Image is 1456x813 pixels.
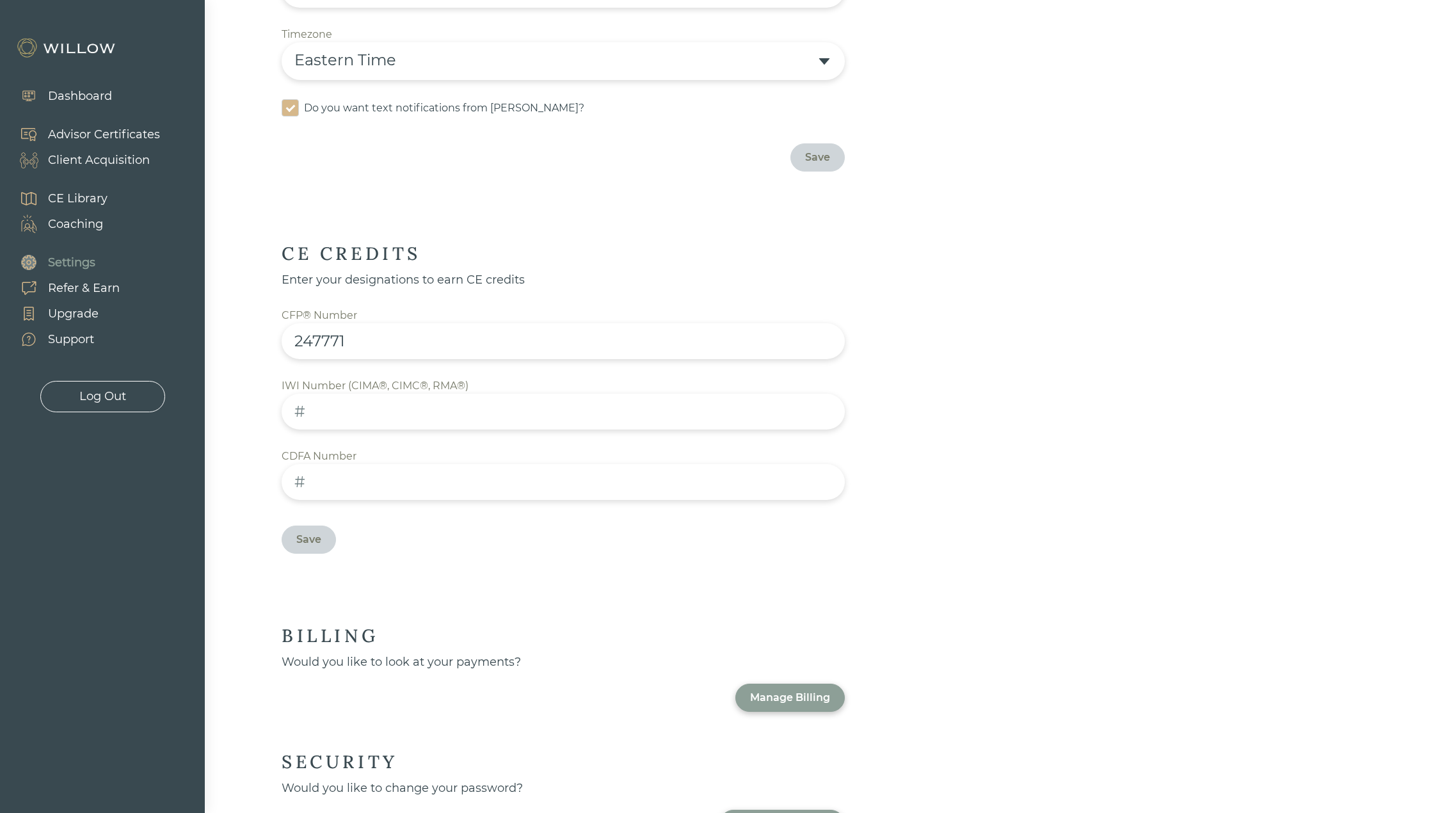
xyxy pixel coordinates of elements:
[805,150,830,165] div: Save
[282,750,398,773] div: SECURITY
[282,378,468,394] div: IWI Number (CIMA®, CIMC®, RMA®)
[48,305,99,323] div: Upgrade
[6,147,160,173] a: Client Acquisition
[79,388,126,405] div: Log Out
[817,54,832,69] span: caret-down
[282,780,845,797] div: Would you like to change your password?
[296,532,321,547] div: Save
[282,464,845,500] input: #
[790,143,845,172] button: Save
[282,27,332,42] div: Timezone
[282,242,421,265] div: CE CREDITS
[282,624,378,647] div: BILLING
[6,186,108,211] a: CE Library
[282,654,845,671] div: Would you like to look at your payments?
[6,301,120,326] a: Upgrade
[282,308,357,323] div: CFP® Number
[48,126,160,143] div: Advisor Certificates
[48,152,150,169] div: Client Acquisition
[48,331,94,348] div: Support
[16,38,118,58] img: Willow
[6,211,108,237] a: Coaching
[282,394,845,430] input: #
[750,690,830,705] div: Manage Billing
[6,83,112,109] a: Dashboard
[282,449,356,464] div: CDFA Number
[294,49,817,72] div: Eastern Time
[48,216,103,233] div: Coaching
[48,254,95,271] div: Settings
[6,250,120,275] a: Settings
[282,323,845,359] input: #
[282,526,336,554] button: Save
[48,280,120,297] div: Refer & Earn
[6,275,120,301] a: Refer & Earn
[48,88,112,105] div: Dashboard
[6,122,160,147] a: Advisor Certificates
[282,271,845,289] div: Enter your designations to earn CE credits
[48,190,108,207] div: CE Library
[304,101,845,116] div: Do you want text notifications from [PERSON_NAME]?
